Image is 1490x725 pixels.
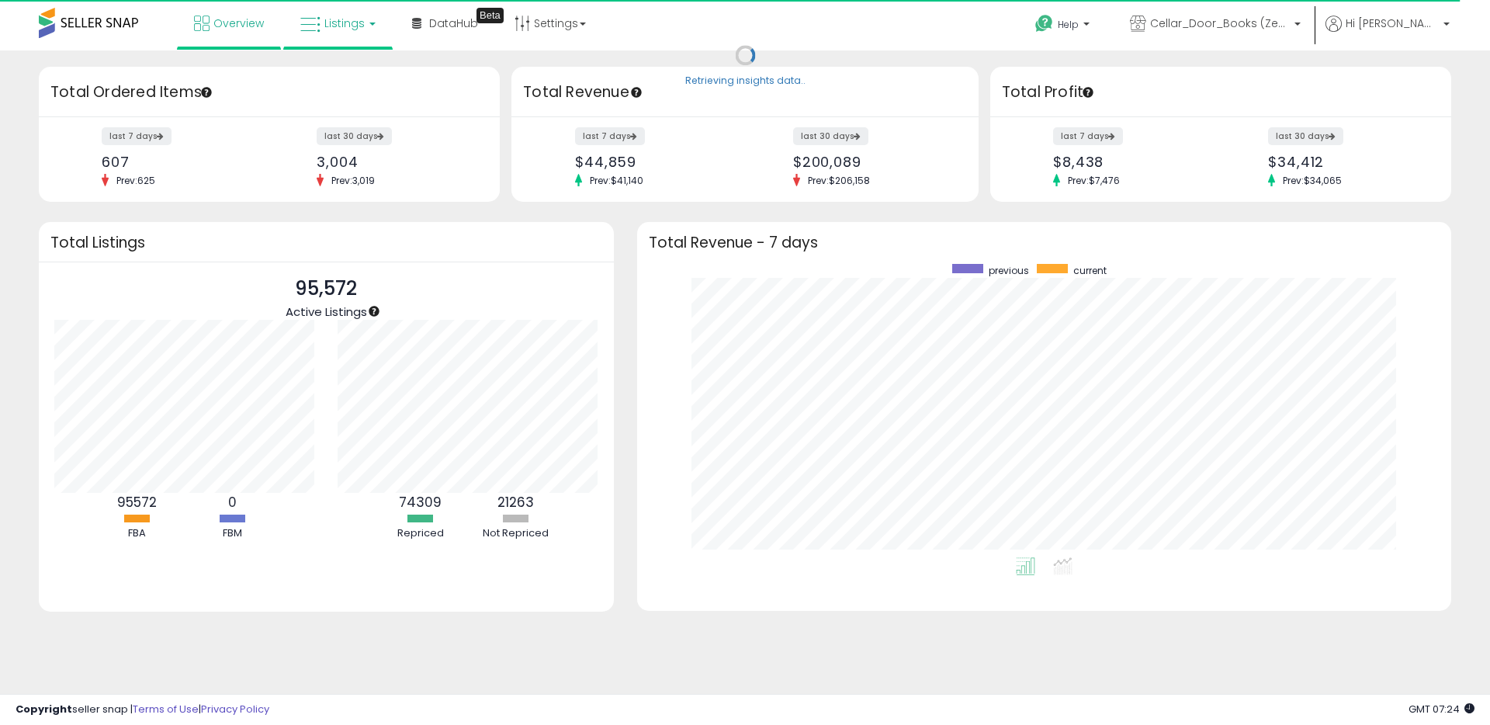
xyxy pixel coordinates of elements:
label: last 30 days [317,127,392,145]
span: Prev: 625 [109,174,163,187]
a: Help [1023,2,1105,50]
div: Tooltip anchor [476,8,504,23]
span: DataHub [429,16,478,31]
div: $8,438 [1053,154,1209,170]
h3: Total Profit [1002,82,1440,103]
p: 95,572 [286,274,367,304]
div: $200,089 [793,154,951,170]
div: Tooltip anchor [367,304,381,318]
label: last 30 days [793,127,868,145]
div: Retrieving insights data.. [685,75,806,88]
span: Active Listings [286,304,367,320]
b: 21263 [497,493,534,512]
div: Tooltip anchor [629,85,643,99]
a: Hi [PERSON_NAME] [1325,16,1450,50]
div: $44,859 [575,154,733,170]
div: Tooltip anchor [199,85,213,99]
i: Get Help [1034,14,1054,33]
div: Tooltip anchor [1081,85,1095,99]
div: 3,004 [317,154,473,170]
h3: Total Ordered Items [50,82,488,103]
b: 74309 [399,493,442,512]
h3: Total Revenue [523,82,967,103]
span: Listings [324,16,365,31]
span: Prev: $7,476 [1060,174,1128,187]
b: 0 [228,493,237,512]
span: previous [989,264,1029,277]
div: 607 [102,154,258,170]
label: last 7 days [1053,127,1123,145]
div: $34,412 [1268,154,1424,170]
span: Prev: $41,140 [582,174,651,187]
span: Cellar_Door_Books (Zentra LLC) [GEOGRAPHIC_DATA] [1150,16,1290,31]
label: last 30 days [1268,127,1343,145]
div: Not Repriced [470,526,563,541]
label: last 7 days [102,127,172,145]
span: Prev: $206,158 [800,174,878,187]
b: 95572 [117,493,157,512]
div: Repriced [374,526,467,541]
span: Hi [PERSON_NAME] [1346,16,1439,31]
h3: Total Revenue - 7 days [649,237,1440,248]
label: last 7 days [575,127,645,145]
span: current [1073,264,1107,277]
span: Prev: $34,065 [1275,174,1350,187]
span: Overview [213,16,264,31]
div: FBA [90,526,183,541]
div: FBM [185,526,279,541]
span: Prev: 3,019 [324,174,383,187]
span: Help [1058,18,1079,31]
h3: Total Listings [50,237,602,248]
